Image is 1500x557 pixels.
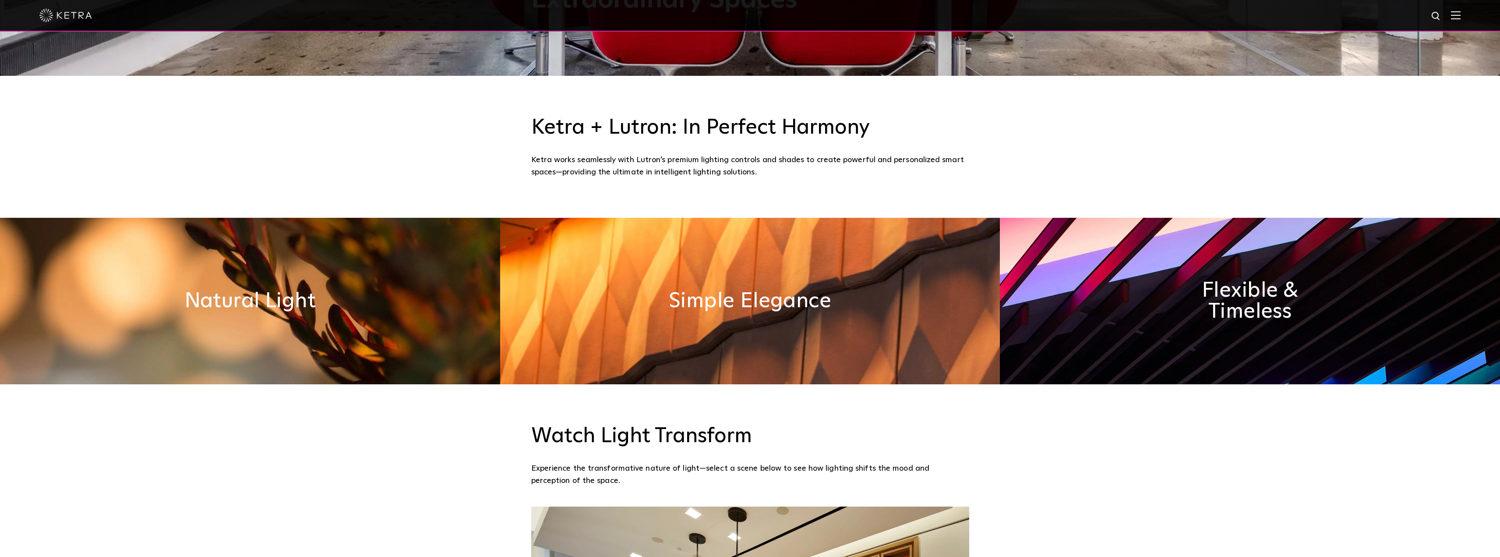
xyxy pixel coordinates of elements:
[39,9,92,22] img: ketra-logo-2019-white
[1160,280,1340,322] h2: Flexible & Timeless
[184,291,316,312] h2: Natural Light
[531,424,969,449] h3: Watch Light Transform
[531,154,969,179] div: Ketra works seamlessly with Lutron’s premium lighting controls and shades to create powerful and ...
[1451,11,1461,19] img: Hamburger%20Nav.svg
[1000,218,1500,384] img: flexible_timeless_ketra
[669,291,831,312] h2: Simple Elegance
[1431,11,1442,22] img: search icon
[531,462,965,487] p: Experience the transformative nature of light—select a scene below to see how lighting shifts the...
[500,218,1000,384] img: simple_elegance
[531,115,969,141] h3: Ketra + Lutron: In Perfect Harmony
